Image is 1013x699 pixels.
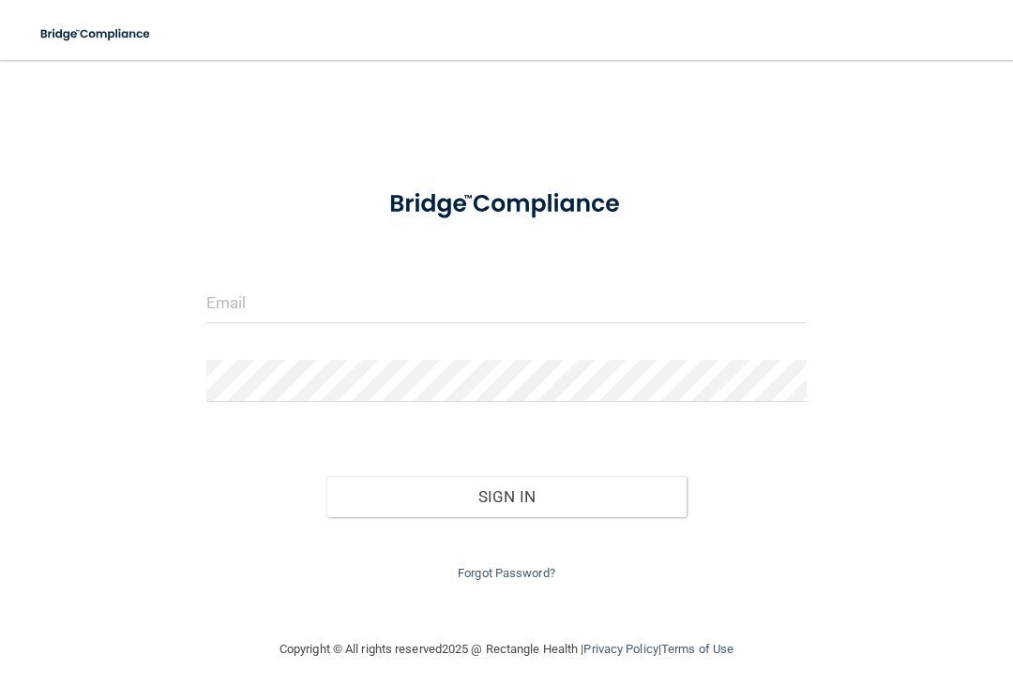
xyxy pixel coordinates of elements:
button: Sign In [326,476,687,517]
a: Privacy Policy [583,642,658,656]
a: Forgot Password? [458,566,555,580]
img: bridge_compliance_login_screen.278c3ca4.svg [364,172,650,236]
a: Terms of Use [661,642,733,656]
img: bridge_compliance_login_screen.278c3ca4.svg [28,15,164,53]
div: Copyright © All rights reserved 2025 @ Rectangle Health | | [164,619,849,679]
input: Email [206,281,807,323]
